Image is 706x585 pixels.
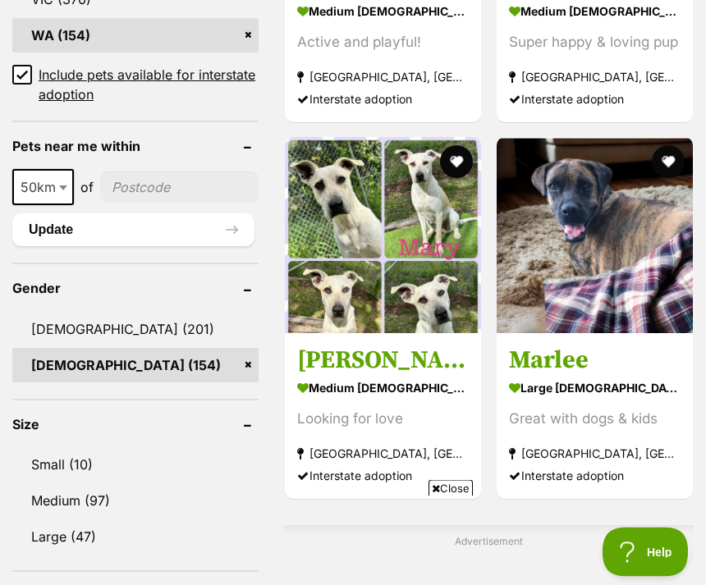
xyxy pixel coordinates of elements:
div: Interstate adoption [509,465,681,487]
span: Close [429,480,473,496]
header: Size [12,418,259,432]
header: Pets near me within [12,139,259,154]
span: Include pets available for interstate adoption [39,66,259,105]
img: Mary - Mixed breed Dog [285,138,481,334]
div: Interstate adoption [297,465,469,487]
strong: large [DEMOGRAPHIC_DATA] Dog [509,377,681,400]
span: 50km [14,176,72,199]
a: [DEMOGRAPHIC_DATA] (154) [12,349,259,383]
a: [PERSON_NAME] medium [DEMOGRAPHIC_DATA] Dog Looking for love [GEOGRAPHIC_DATA], [GEOGRAPHIC_DATA]... [285,333,481,500]
button: favourite [651,146,684,179]
strong: [GEOGRAPHIC_DATA], [GEOGRAPHIC_DATA] [509,66,681,88]
h3: Marlee [509,345,681,377]
a: [DEMOGRAPHIC_DATA] (201) [12,313,259,347]
a: Medium (97) [12,484,259,519]
a: WA (154) [12,19,259,53]
div: Interstate adoption [297,88,469,110]
strong: [GEOGRAPHIC_DATA], [GEOGRAPHIC_DATA] [509,443,681,465]
button: favourite [440,146,473,179]
a: Include pets available for interstate adoption [12,66,259,105]
a: Large (47) [12,520,259,555]
button: Update [12,214,254,247]
span: 50km [12,170,74,206]
span: of [80,178,94,198]
iframe: Help Scout Beacon - Open [603,528,690,577]
div: Interstate adoption [509,88,681,110]
h3: [PERSON_NAME] [297,345,469,377]
input: postcode [100,172,259,203]
iframe: Advertisement [54,503,652,577]
a: Marlee large [DEMOGRAPHIC_DATA] Dog Great with dogs & kids [GEOGRAPHIC_DATA], [GEOGRAPHIC_DATA] I... [497,333,693,500]
div: Great with dogs & kids [509,409,681,431]
div: Looking for love [297,409,469,431]
strong: medium [DEMOGRAPHIC_DATA] Dog [297,377,469,400]
img: Marlee - Boxer x Rhodesian Ridgeback Dog [497,138,693,334]
strong: [GEOGRAPHIC_DATA], [GEOGRAPHIC_DATA] [297,66,469,88]
header: Gender [12,281,259,296]
a: Small (10) [12,448,259,482]
div: Super happy & loving pup [509,31,681,53]
strong: [GEOGRAPHIC_DATA], [GEOGRAPHIC_DATA] [297,443,469,465]
div: Active and playful! [297,31,469,53]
